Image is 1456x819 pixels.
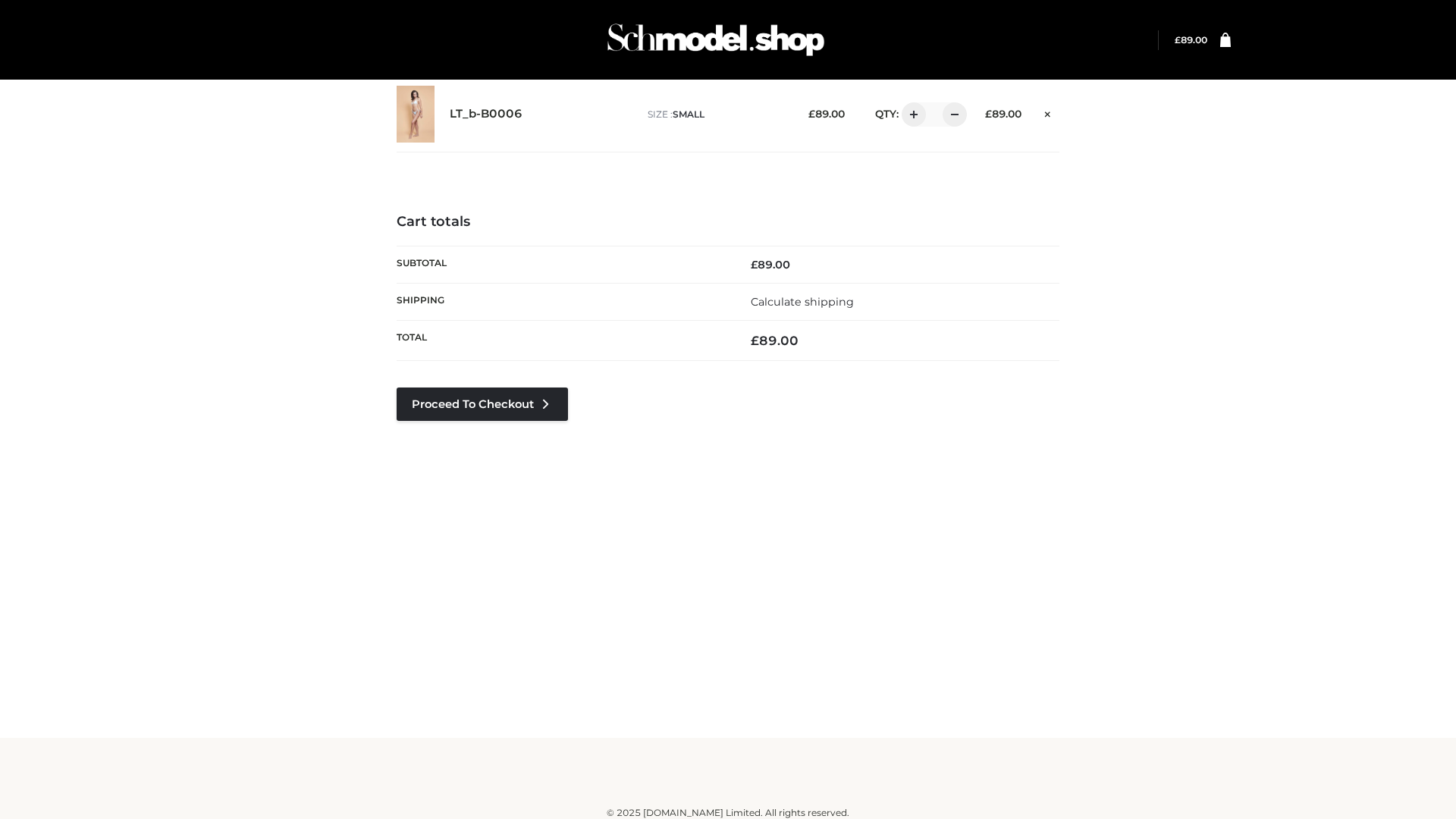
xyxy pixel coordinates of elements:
a: £89.00 [1175,34,1207,45]
h4: Cart totals [397,214,1059,231]
a: Calculate shipping [751,295,854,309]
a: LT_b-B0006 [450,107,522,121]
span: £ [985,108,992,120]
bdi: 89.00 [808,108,845,120]
th: Subtotal [397,246,728,283]
p: size : [648,108,785,121]
bdi: 89.00 [985,108,1021,120]
div: QTY: [860,102,962,127]
a: Remove this item [1037,102,1059,122]
a: Proceed to Checkout [397,388,568,421]
bdi: 89.00 [751,333,799,348]
span: £ [751,333,759,348]
bdi: 89.00 [751,258,790,271]
span: £ [808,108,815,120]
img: LT_b-B0006 - SMALL [397,86,435,143]
span: £ [1175,34,1181,45]
th: Shipping [397,283,728,320]
span: SMALL [673,108,704,120]
bdi: 89.00 [1175,34,1207,45]
img: Schmodel Admin 964 [602,10,830,70]
th: Total [397,321,728,361]
span: £ [751,258,758,271]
